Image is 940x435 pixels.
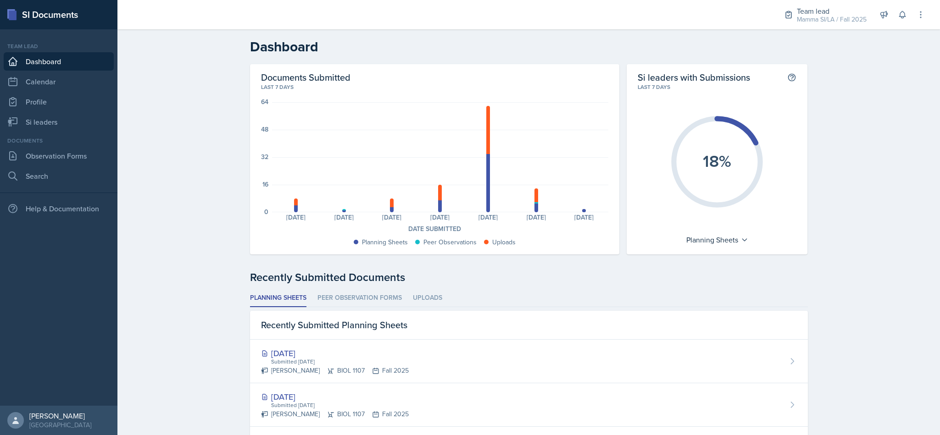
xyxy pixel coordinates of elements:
[261,72,608,83] h2: Documents Submitted
[4,137,114,145] div: Documents
[250,311,808,340] div: Recently Submitted Planning Sheets
[492,237,516,247] div: Uploads
[4,72,114,91] a: Calendar
[261,83,608,91] div: Last 7 days
[560,214,608,220] div: [DATE]
[250,269,808,286] div: Recently Submitted Documents
[4,113,114,131] a: Si leaders
[270,358,409,366] div: Submitted [DATE]
[261,347,409,359] div: [DATE]
[261,366,409,375] div: [PERSON_NAME] BIOL 1107 Fall 2025
[250,289,306,307] li: Planning Sheets
[250,340,808,383] a: [DATE] Submitted [DATE] [PERSON_NAME]BIOL 1107Fall 2025
[272,214,320,220] div: [DATE]
[413,289,442,307] li: Uploads
[4,199,114,218] div: Help & Documentation
[4,42,114,50] div: Team lead
[4,167,114,185] a: Search
[261,126,268,132] div: 48
[250,383,808,427] a: [DATE] Submitted [DATE] [PERSON_NAME]BIOL 1107Fall 2025
[250,39,808,55] h2: Dashboard
[638,72,750,83] h2: Si leaders with Submissions
[29,411,91,420] div: [PERSON_NAME]
[423,237,477,247] div: Peer Observations
[270,401,409,409] div: Submitted [DATE]
[261,154,268,160] div: 32
[261,391,409,403] div: [DATE]
[797,6,867,17] div: Team lead
[4,147,114,165] a: Observation Forms
[416,214,464,220] div: [DATE]
[261,99,268,105] div: 64
[264,209,268,215] div: 0
[464,214,512,220] div: [DATE]
[362,237,408,247] div: Planning Sheets
[261,409,409,419] div: [PERSON_NAME] BIOL 1107 Fall 2025
[512,214,560,220] div: [DATE]
[29,420,91,429] div: [GEOGRAPHIC_DATA]
[703,149,731,173] text: 18%
[368,214,416,220] div: [DATE]
[261,224,608,234] div: Date Submitted
[4,52,114,71] a: Dashboard
[317,289,402,307] li: Peer Observation Forms
[262,181,268,187] div: 16
[682,232,753,247] div: Planning Sheets
[320,214,368,220] div: [DATE]
[638,83,797,91] div: Last 7 days
[4,93,114,111] a: Profile
[797,15,867,24] div: Mamma SI/LA / Fall 2025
